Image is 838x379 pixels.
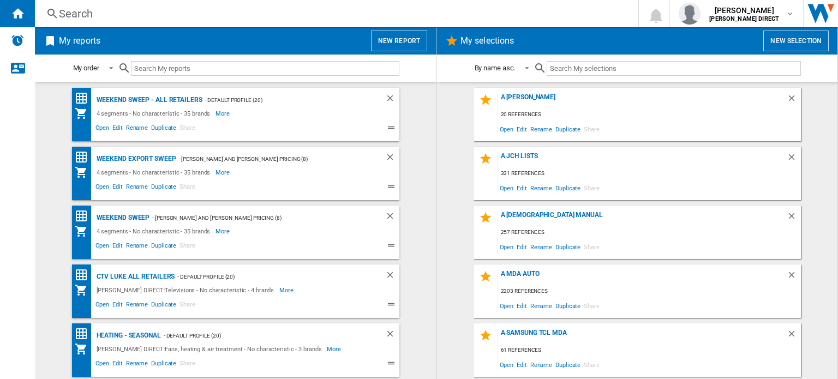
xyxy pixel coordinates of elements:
[498,226,801,239] div: 257 references
[529,181,554,195] span: Rename
[124,182,149,195] span: Rename
[498,270,787,285] div: A MDA Auto
[515,298,529,313] span: Edit
[59,6,609,21] div: Search
[582,239,601,254] span: Share
[94,299,111,312] span: Open
[94,225,216,238] div: 4 segments - No characteristic - 35 brands
[75,342,94,356] div: My Assortment
[176,152,363,166] div: - [PERSON_NAME] and [PERSON_NAME] Pricing (8)
[498,152,787,167] div: A JCH lists
[327,342,343,356] span: More
[111,182,124,195] span: Edit
[94,358,111,371] span: Open
[131,61,399,76] input: Search My reports
[178,182,197,195] span: Share
[75,268,94,282] div: Price Ranking
[582,122,601,136] span: Share
[787,93,801,108] div: Delete
[498,122,516,136] span: Open
[149,182,178,195] span: Duplicate
[529,239,554,254] span: Rename
[178,358,197,371] span: Share
[498,181,516,195] span: Open
[515,122,529,136] span: Edit
[202,93,363,107] div: - Default profile (20)
[554,239,582,254] span: Duplicate
[498,93,787,108] div: A [PERSON_NAME]
[149,358,178,371] span: Duplicate
[161,329,363,342] div: - Default profile (20)
[582,181,601,195] span: Share
[554,181,582,195] span: Duplicate
[529,122,554,136] span: Rename
[498,344,801,357] div: 61 references
[529,357,554,372] span: Rename
[529,298,554,313] span: Rename
[216,166,231,179] span: More
[73,64,99,72] div: My order
[149,240,178,254] span: Duplicate
[385,270,399,284] div: Delete
[547,61,800,76] input: Search My selections
[75,92,94,105] div: Price Ranking
[787,152,801,167] div: Delete
[178,240,197,254] span: Share
[498,329,787,344] div: A Samsung TCL MDA
[94,270,175,284] div: CTV Luke All retailers
[709,15,779,22] b: [PERSON_NAME] DIRECT
[582,298,601,313] span: Share
[498,211,787,226] div: A [DEMOGRAPHIC_DATA] manual
[498,298,516,313] span: Open
[111,240,124,254] span: Edit
[554,357,582,372] span: Duplicate
[515,181,529,195] span: Edit
[94,166,216,179] div: 4 segments - No characteristic - 35 brands
[763,31,829,51] button: New selection
[679,3,701,25] img: profile.jpg
[94,211,150,225] div: Weekend sweep
[57,31,103,51] h2: My reports
[75,166,94,179] div: My Assortment
[75,107,94,120] div: My Assortment
[94,182,111,195] span: Open
[94,342,327,356] div: [PERSON_NAME] DIRECT:Fans, heating & air treatment - No characteristic - 3 brands
[498,357,516,372] span: Open
[498,167,801,181] div: 331 references
[582,357,601,372] span: Share
[515,357,529,372] span: Edit
[75,209,94,223] div: Price Ranking
[458,31,516,51] h2: My selections
[385,211,399,225] div: Delete
[385,93,399,107] div: Delete
[385,152,399,166] div: Delete
[94,240,111,254] span: Open
[124,240,149,254] span: Rename
[554,298,582,313] span: Duplicate
[149,299,178,312] span: Duplicate
[124,358,149,371] span: Rename
[149,211,363,225] div: - [PERSON_NAME] and [PERSON_NAME] Pricing (8)
[94,107,216,120] div: 4 segments - No characteristic - 35 brands
[124,299,149,312] span: Rename
[475,64,516,72] div: By name asc.
[94,93,202,107] div: Weekend sweep - All retailers
[75,327,94,341] div: Price Ranking
[75,284,94,297] div: My Assortment
[149,123,178,136] span: Duplicate
[75,151,94,164] div: Price Matrix
[498,239,516,254] span: Open
[94,152,176,166] div: Weekend export sweep
[554,122,582,136] span: Duplicate
[498,285,801,298] div: 2203 references
[94,123,111,136] span: Open
[216,107,231,120] span: More
[515,239,529,254] span: Edit
[787,211,801,226] div: Delete
[111,123,124,136] span: Edit
[75,225,94,238] div: My Assortment
[279,284,295,297] span: More
[787,270,801,285] div: Delete
[175,270,363,284] div: - Default profile (20)
[498,108,801,122] div: 20 references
